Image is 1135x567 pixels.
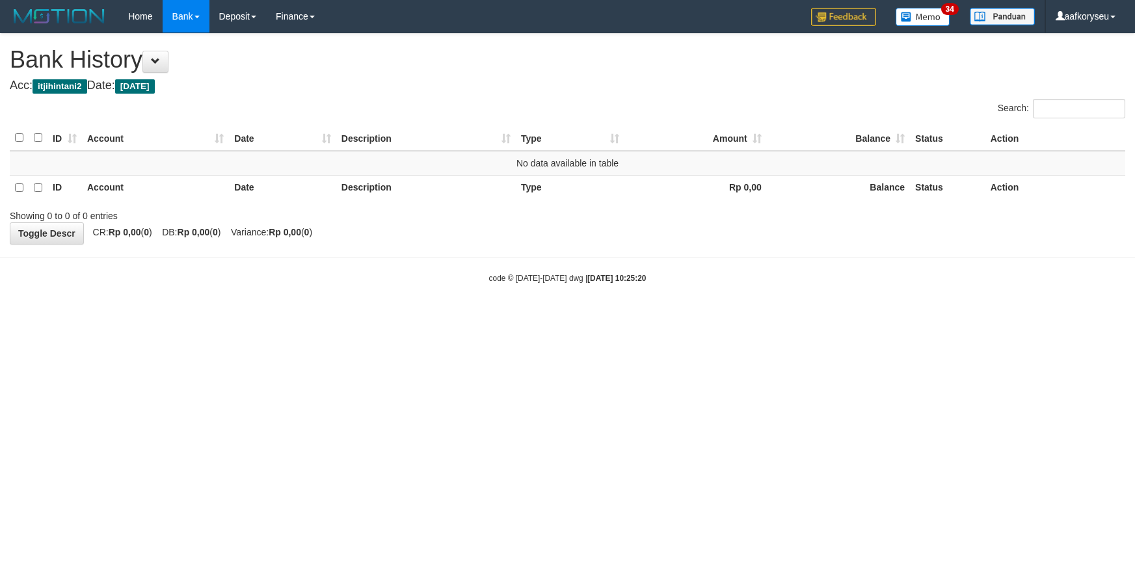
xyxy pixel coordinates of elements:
span: 34 [941,3,959,15]
th: Date [229,175,336,200]
input: Search: [1033,99,1125,118]
th: ID [47,175,82,200]
th: Balance: activate to sort column ascending [767,125,910,151]
th: Description [336,175,516,200]
span: [DATE] [115,79,155,94]
th: Account [82,175,229,200]
th: Account: activate to sort column ascending [82,125,229,151]
th: Action [985,125,1125,151]
th: Type [516,175,624,200]
img: MOTION_logo.png [10,7,109,26]
img: panduan.png [970,8,1035,25]
strong: Rp 0,00 [178,227,210,237]
strong: 0 [304,227,310,237]
th: Amount: activate to sort column ascending [624,125,766,151]
div: Showing 0 to 0 of 0 entries [10,204,463,222]
th: Date: activate to sort column ascending [229,125,336,151]
h4: Acc: Date: [10,79,1125,92]
td: No data available in table [10,151,1125,176]
small: code © [DATE]-[DATE] dwg | [489,274,647,283]
strong: 0 [144,227,149,237]
a: Toggle Descr [10,222,84,244]
th: Status [910,175,985,200]
th: Type: activate to sort column ascending [516,125,624,151]
th: Status [910,125,985,151]
strong: [DATE] 10:25:20 [587,274,646,283]
th: Action [985,175,1125,200]
th: Description: activate to sort column ascending [336,125,516,151]
h1: Bank History [10,47,1125,73]
strong: Rp 0,00 [729,182,762,192]
th: ID: activate to sort column ascending [47,125,82,151]
th: Balance [767,175,910,200]
img: Button%20Memo.svg [896,8,950,26]
strong: 0 [213,227,218,237]
span: CR: ( ) DB: ( ) Variance: ( ) [87,227,313,237]
span: itjihintani2 [33,79,87,94]
strong: Rp 0,00 [109,227,141,237]
label: Search: [998,99,1125,118]
strong: Rp 0,00 [269,227,301,237]
img: Feedback.jpg [811,8,876,26]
